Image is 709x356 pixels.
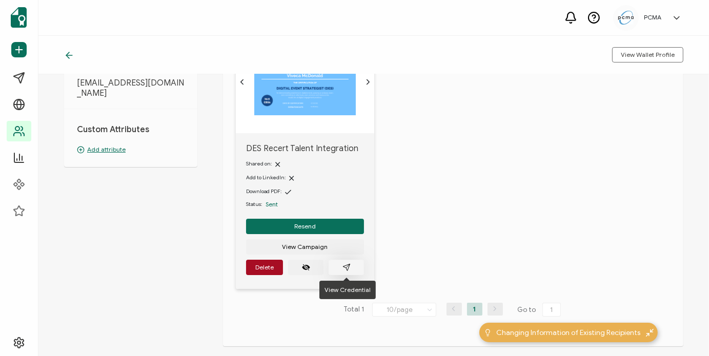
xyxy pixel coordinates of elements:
h1: Custom Attributes [77,124,185,135]
span: Shared on: [246,160,272,167]
span: Resend [294,223,316,229]
span: Add to LinkedIn: [246,174,286,181]
ion-icon: chevron back outline [238,78,246,86]
span: Delete [255,264,274,270]
p: Add attribute [77,145,185,154]
span: View Wallet Profile [621,52,675,58]
img: sertifier-logomark-colored.svg [11,7,27,28]
span: Go to [518,303,563,317]
input: Select [372,303,436,317]
ion-icon: eye off [302,263,310,271]
button: Resend [246,219,364,234]
span: [EMAIL_ADDRESS][DOMAIN_NAME] [77,78,185,98]
button: Delete [246,260,283,275]
li: 1 [467,303,482,316]
h5: PCMA [644,14,661,21]
span: Changing Information of Existing Recipients [497,327,641,338]
span: Download PDF: [246,188,281,195]
ion-icon: chevron forward outline [364,78,372,86]
span: View Campaign [282,244,328,250]
span: Status: [246,200,262,208]
div: View Credential [319,281,376,299]
img: 5c892e8a-a8c9-4ab0-b501-e22bba25706e.jpg [618,11,634,25]
img: minimize-icon.svg [646,329,654,337]
span: DES Recert Talent Integration [246,143,364,154]
button: View Campaign [246,239,364,255]
ion-icon: paper plane outline [342,263,351,271]
button: View Wallet Profile [612,47,683,62]
iframe: Chat Widget [658,307,709,356]
span: Total 1 [344,303,364,317]
span: Sent [266,200,278,208]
